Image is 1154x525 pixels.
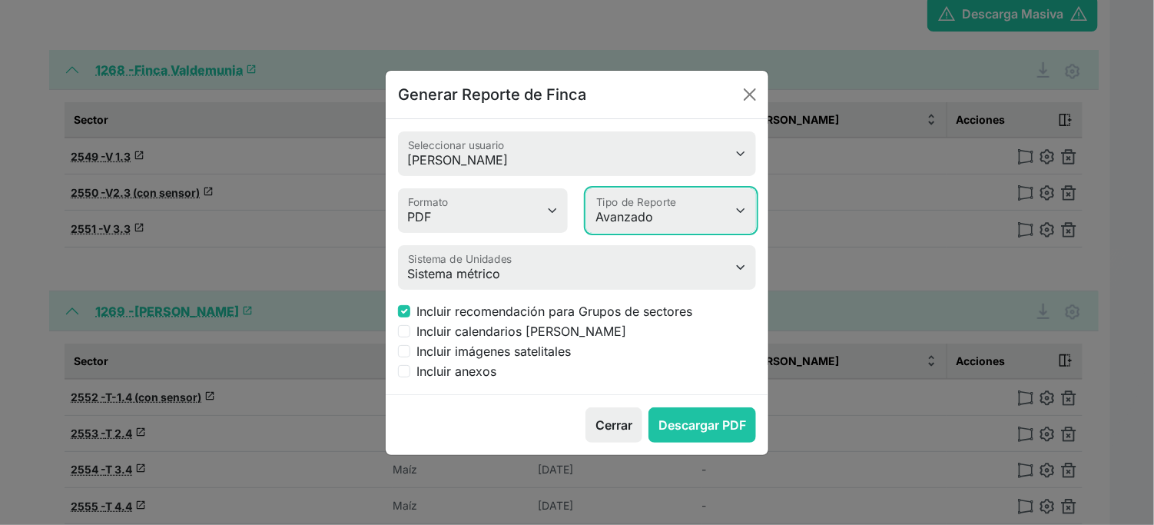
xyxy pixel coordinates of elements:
select: File format select [586,188,756,233]
label: Incluir imágenes satelitales [416,342,571,361]
label: Incluir recomendación para Grupos de sectores [416,302,692,321]
button: Cerrar [585,407,642,443]
select: Floating label select example [398,131,756,176]
select: File format select [398,245,756,290]
label: Incluir anexos [416,362,496,380]
button: Close [738,82,762,107]
select: File format select [398,188,568,233]
label: Incluir calendarios [PERSON_NAME] [416,322,626,341]
button: Descargar PDF [648,407,756,443]
h1: Generar Reporte de Finca [398,83,586,106]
